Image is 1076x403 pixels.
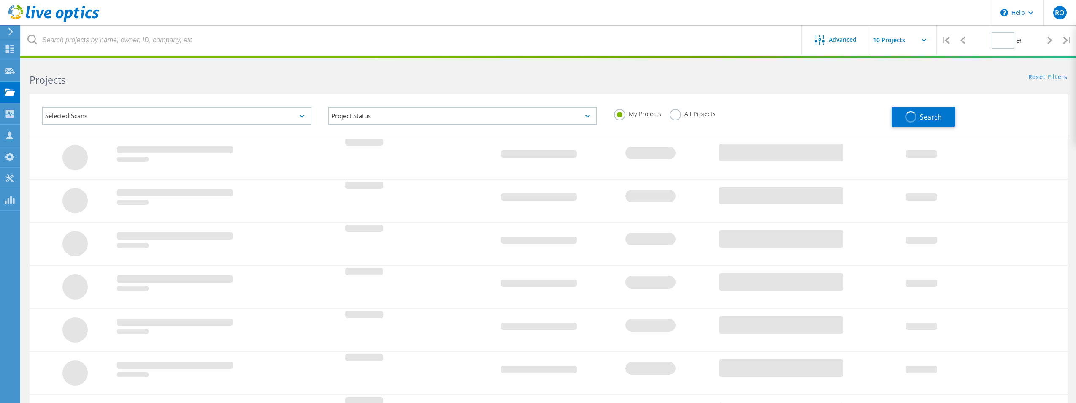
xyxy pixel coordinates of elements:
[8,18,99,24] a: Live Optics Dashboard
[670,109,716,117] label: All Projects
[328,107,597,125] div: Project Status
[829,37,857,43] span: Advanced
[42,107,311,125] div: Selected Scans
[614,109,661,117] label: My Projects
[1000,9,1008,16] svg: \n
[30,73,66,87] b: Projects
[1028,74,1068,81] a: Reset Filters
[1055,9,1065,16] span: RO
[937,25,954,55] div: |
[1017,37,1021,44] span: of
[920,112,942,122] span: Search
[21,25,802,55] input: Search projects by name, owner, ID, company, etc
[1059,25,1076,55] div: |
[892,107,955,127] button: Search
